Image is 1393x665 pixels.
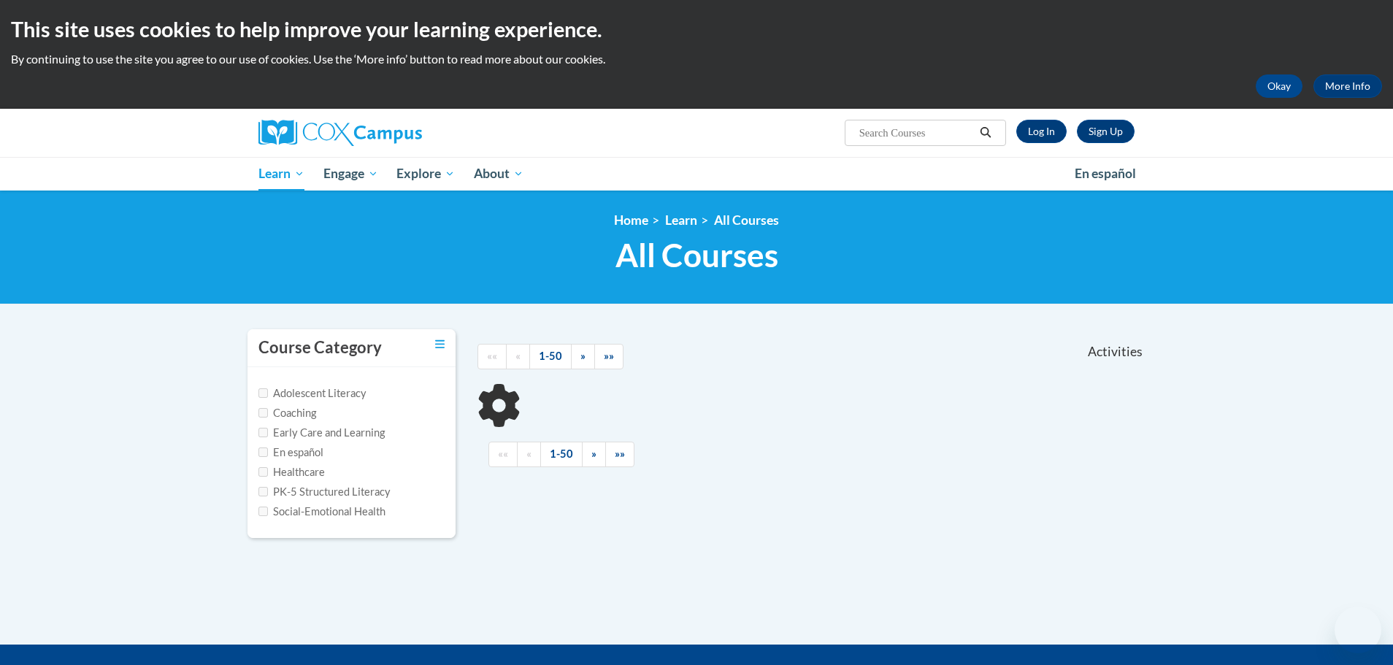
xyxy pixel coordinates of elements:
[615,447,625,460] span: »»
[258,337,382,359] h3: Course Category
[665,212,697,228] a: Learn
[237,157,1156,191] div: Main menu
[323,165,378,182] span: Engage
[488,442,518,467] a: Begining
[1077,120,1135,143] a: Register
[258,120,536,146] a: Cox Campus
[258,445,323,461] label: En español
[314,157,388,191] a: Engage
[517,442,541,467] a: Previous
[258,408,268,418] input: Checkbox for Options
[1065,158,1146,189] a: En español
[858,124,975,142] input: Search Courses
[249,157,314,191] a: Learn
[1016,120,1067,143] a: Log In
[258,405,316,421] label: Coaching
[258,504,385,520] label: Social-Emotional Health
[604,350,614,362] span: »»
[605,442,634,467] a: End
[474,165,523,182] span: About
[1335,607,1381,653] iframe: Button to launch messaging window
[1075,166,1136,181] span: En español
[498,447,508,460] span: ««
[387,157,464,191] a: Explore
[258,447,268,457] input: Checkbox for Options
[582,442,606,467] a: Next
[258,425,385,441] label: Early Care and Learning
[1088,344,1143,360] span: Activities
[11,51,1382,67] p: By continuing to use the site you agree to our use of cookies. Use the ‘More info’ button to read...
[258,428,268,437] input: Checkbox for Options
[594,344,623,369] a: End
[258,165,304,182] span: Learn
[1313,74,1382,98] a: More Info
[614,212,648,228] a: Home
[11,15,1382,44] h2: This site uses cookies to help improve your learning experience.
[258,385,367,401] label: Adolescent Literacy
[258,467,268,477] input: Checkbox for Options
[258,120,422,146] img: Cox Campus
[526,447,532,460] span: «
[396,165,455,182] span: Explore
[540,442,583,467] a: 1-50
[258,464,325,480] label: Healthcare
[258,487,268,496] input: Checkbox for Options
[975,124,997,142] button: Search
[571,344,595,369] a: Next
[258,507,268,516] input: Checkbox for Options
[464,157,533,191] a: About
[580,350,586,362] span: »
[435,337,445,353] a: Toggle collapse
[515,350,521,362] span: «
[477,344,507,369] a: Begining
[615,236,778,274] span: All Courses
[714,212,779,228] a: All Courses
[506,344,530,369] a: Previous
[258,484,391,500] label: PK-5 Structured Literacy
[258,388,268,398] input: Checkbox for Options
[1256,74,1302,98] button: Okay
[591,447,596,460] span: »
[487,350,497,362] span: ««
[529,344,572,369] a: 1-50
